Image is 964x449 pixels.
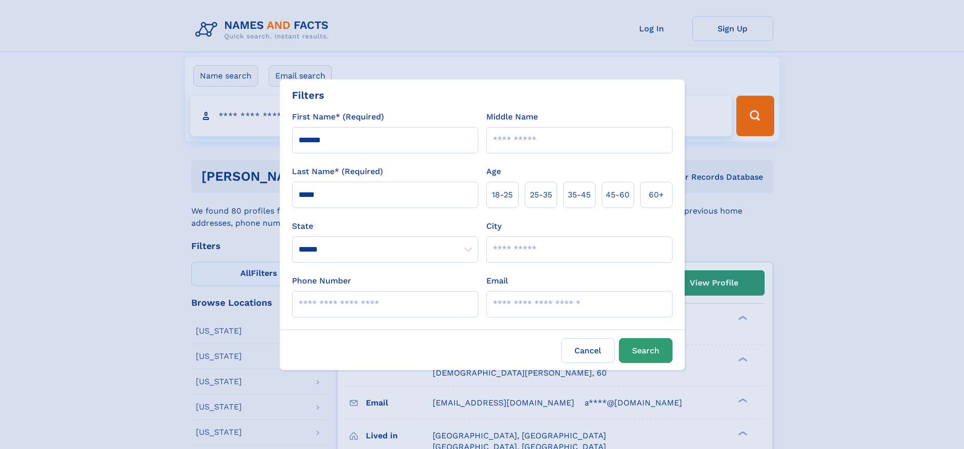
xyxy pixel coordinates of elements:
[619,338,673,363] button: Search
[568,189,591,201] span: 35‑45
[492,189,513,201] span: 18‑25
[649,189,664,201] span: 60+
[486,166,501,178] label: Age
[292,111,384,123] label: First Name* (Required)
[486,275,508,287] label: Email
[486,111,538,123] label: Middle Name
[530,189,552,201] span: 25‑35
[292,220,478,232] label: State
[292,166,383,178] label: Last Name* (Required)
[486,220,501,232] label: City
[292,88,324,103] div: Filters
[606,189,630,201] span: 45‑60
[561,338,615,363] label: Cancel
[292,275,351,287] label: Phone Number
